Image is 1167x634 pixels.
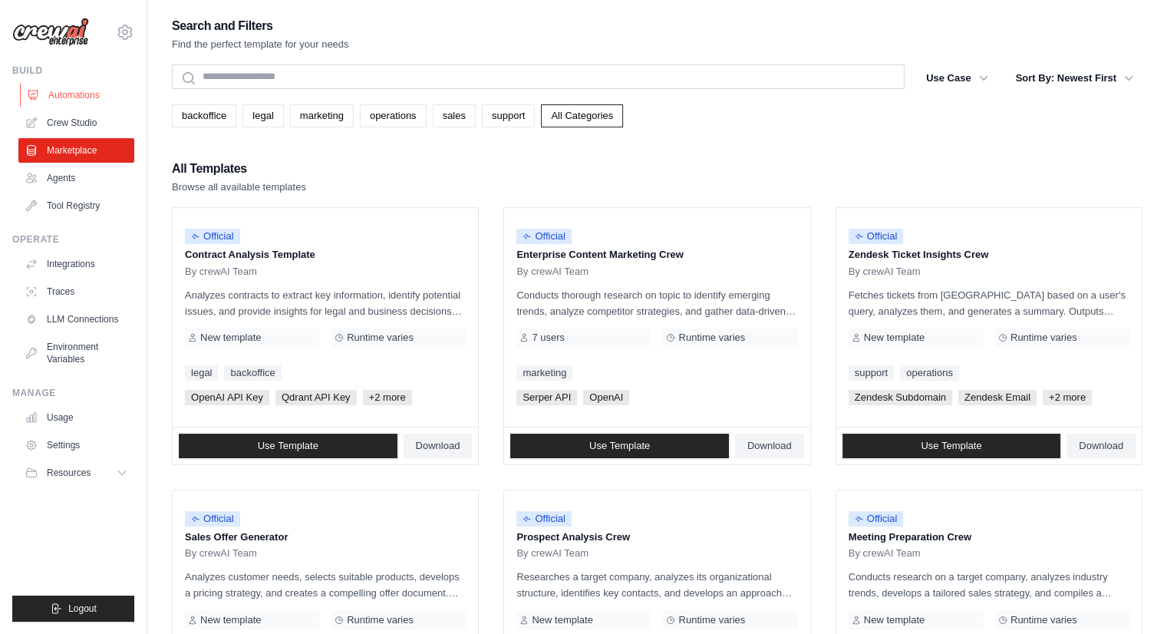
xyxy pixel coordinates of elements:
span: New template [532,614,592,626]
a: Agents [18,166,134,190]
span: Qdrant API Key [275,390,357,405]
a: support [849,365,894,381]
span: Official [185,229,240,244]
a: All Categories [541,104,623,127]
p: Conducts thorough research on topic to identify emerging trends, analyze competitor strategies, a... [516,287,797,319]
p: Researches a target company, analyzes its organizational structure, identifies key contacts, and ... [516,569,797,601]
span: Zendesk Email [958,390,1037,405]
a: operations [900,365,959,381]
a: backoffice [172,104,236,127]
span: Official [516,229,572,244]
a: marketing [290,104,354,127]
a: Usage [18,405,134,430]
span: Use Template [258,440,318,452]
span: +2 more [1043,390,1092,405]
span: Resources [47,467,91,479]
a: Download [404,434,473,458]
p: Zendesk Ticket Insights Crew [849,247,1129,263]
span: Official [185,511,240,527]
p: Browse all available templates [172,180,306,195]
p: Enterprise Content Marketing Crew [516,247,797,263]
span: New template [864,332,925,344]
p: Prospect Analysis Crew [516,530,797,545]
span: Runtime varies [678,332,745,344]
a: LLM Connections [18,307,134,332]
a: legal [185,365,218,381]
span: OpenAI API Key [185,390,269,405]
span: By crewAI Team [185,547,257,560]
p: Analyzes contracts to extract key information, identify potential issues, and provide insights fo... [185,287,466,319]
a: Tool Registry [18,193,134,218]
span: Runtime varies [347,614,414,626]
p: Fetches tickets from [GEOGRAPHIC_DATA] based on a user's query, analyzes them, and generates a su... [849,287,1129,319]
a: Integrations [18,252,134,276]
span: Official [849,229,904,244]
button: Logout [12,596,134,622]
a: Use Template [510,434,729,458]
h2: Search and Filters [172,15,349,37]
span: Logout [68,603,97,615]
a: marketing [516,365,572,381]
span: Official [849,511,904,527]
span: 7 users [532,332,565,344]
span: Runtime varies [347,332,414,344]
a: support [482,104,535,127]
span: Runtime varies [1010,614,1077,626]
span: +2 more [363,390,412,405]
a: Settings [18,433,134,457]
p: Analyzes customer needs, selects suitable products, develops a pricing strategy, and creates a co... [185,569,466,601]
span: New template [864,614,925,626]
a: Marketplace [18,138,134,163]
button: Sort By: Newest First [1007,64,1142,92]
span: OpenAI [583,390,629,405]
a: Traces [18,279,134,304]
span: By crewAI Team [185,266,257,278]
a: Use Template [179,434,397,458]
span: Download [747,440,792,452]
span: New template [200,614,261,626]
span: Zendesk Subdomain [849,390,952,405]
a: operations [360,104,427,127]
h2: All Templates [172,158,306,180]
p: Contract Analysis Template [185,247,466,263]
a: legal [242,104,283,127]
span: Serper API [516,390,577,405]
div: Build [12,64,134,77]
div: Operate [12,233,134,246]
a: Use Template [842,434,1061,458]
a: sales [433,104,476,127]
span: New template [200,332,261,344]
a: backoffice [224,365,281,381]
a: Automations [20,83,136,107]
span: By crewAI Team [516,547,588,560]
div: Manage [12,387,134,399]
span: Runtime varies [678,614,745,626]
span: By crewAI Team [516,266,588,278]
span: Use Template [589,440,650,452]
span: Official [516,511,572,527]
a: Environment Variables [18,335,134,371]
p: Meeting Preparation Crew [849,530,1129,545]
span: Download [416,440,460,452]
a: Download [1066,434,1136,458]
button: Resources [18,461,134,485]
a: Crew Studio [18,111,134,135]
span: Runtime varies [1010,332,1077,344]
span: Download [1079,440,1123,452]
p: Find the perfect template for your needs [172,37,349,52]
p: Conducts research on a target company, analyzes industry trends, develops a tailored sales strate... [849,569,1129,601]
p: Sales Offer Generator [185,530,466,545]
img: Logo [12,18,89,47]
button: Use Case [917,64,997,92]
a: Download [735,434,804,458]
span: By crewAI Team [849,266,921,278]
span: Use Template [921,440,981,452]
span: By crewAI Team [849,547,921,560]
